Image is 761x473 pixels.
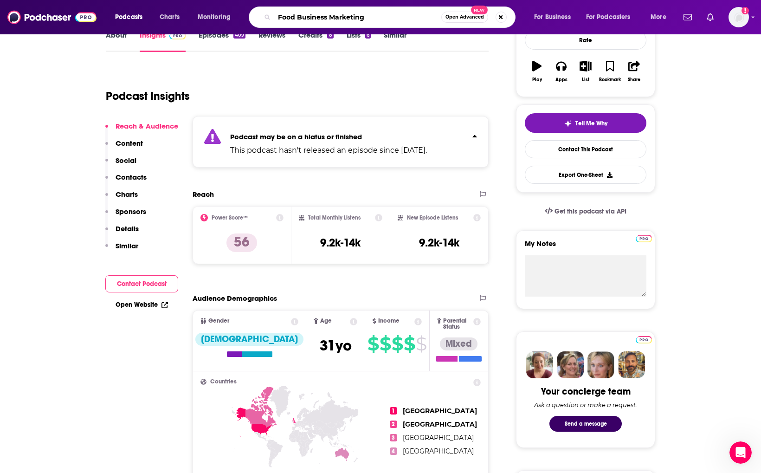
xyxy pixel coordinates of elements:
[407,214,458,221] h2: New Episode Listens
[555,207,626,215] span: Get this podcast via API
[116,139,143,148] p: Content
[416,337,426,351] span: $
[636,235,652,242] img: Podchaser Pro
[618,351,645,378] img: Jon Profile
[390,421,397,428] span: 2
[390,407,397,415] span: 1
[105,275,178,292] button: Contact Podcast
[680,9,696,25] a: Show notifications dropdown
[390,447,397,455] span: 4
[116,224,139,233] p: Details
[537,200,634,223] a: Get this podcast via API
[320,236,361,250] h3: 9.2k-14k
[525,166,646,184] button: Export One-Sheet
[636,335,652,343] a: Pro website
[320,318,332,324] span: Age
[109,10,155,25] button: open menu
[368,337,379,351] span: $
[230,145,427,156] p: This podcast hasn't released an episode since [DATE].
[380,337,391,351] span: $
[169,32,186,39] img: Podchaser Pro
[212,214,248,221] h2: Power Score™
[528,10,582,25] button: open menu
[598,55,622,88] button: Bookmark
[586,11,631,24] span: For Podcasters
[193,190,214,199] h2: Reach
[534,11,571,24] span: For Business
[525,239,646,255] label: My Notes
[7,8,97,26] img: Podchaser - Follow, Share and Rate Podcasts
[525,55,549,88] button: Play
[526,351,553,378] img: Sydney Profile
[403,407,477,415] span: [GEOGRAPHIC_DATA]
[580,10,644,25] button: open menu
[193,294,277,303] h2: Audience Demographics
[549,55,573,88] button: Apps
[105,173,147,190] button: Contacts
[105,190,138,207] button: Charts
[233,32,245,39] div: 409
[116,207,146,216] p: Sponsors
[116,190,138,199] p: Charts
[441,12,488,23] button: Open AdvancedNew
[378,318,400,324] span: Income
[729,7,749,27] span: Logged in as philtrina.farquharson
[105,241,138,259] button: Similar
[742,7,749,14] svg: Add a profile image
[555,77,568,83] div: Apps
[106,89,190,103] h1: Podcast Insights
[308,214,361,221] h2: Total Monthly Listens
[105,139,143,156] button: Content
[258,6,524,28] div: Search podcasts, credits, & more...
[198,11,231,24] span: Monitoring
[729,441,752,464] iframe: Intercom live chat
[320,337,352,355] span: 31 yo
[636,336,652,343] img: Podchaser Pro
[193,116,489,168] section: Click to expand status details
[703,9,717,25] a: Show notifications dropdown
[636,233,652,242] a: Pro website
[419,236,459,250] h3: 9.2k-14k
[574,55,598,88] button: List
[226,233,257,252] p: 56
[106,31,127,52] a: About
[105,207,146,224] button: Sponsors
[105,122,178,139] button: Reach & Audience
[384,31,406,52] a: Similar
[392,337,403,351] span: $
[651,11,666,24] span: More
[230,132,362,141] strong: Podcast may be on a hiatus or finished
[575,120,607,127] span: Tell Me Why
[628,77,640,83] div: Share
[347,31,371,52] a: Lists6
[160,11,180,24] span: Charts
[564,120,572,127] img: tell me why sparkle
[471,6,488,14] span: New
[532,77,542,83] div: Play
[599,77,621,83] div: Bookmark
[582,77,589,83] div: List
[140,31,186,52] a: InsightsPodchaser Pro
[525,31,646,50] div: Rate
[404,337,415,351] span: $
[105,224,139,241] button: Details
[403,434,474,442] span: [GEOGRAPHIC_DATA]
[440,337,477,350] div: Mixed
[298,31,333,52] a: Credits8
[644,10,678,25] button: open menu
[365,32,371,39] div: 6
[208,318,229,324] span: Gender
[105,156,136,173] button: Social
[115,11,142,24] span: Podcasts
[403,420,477,428] span: [GEOGRAPHIC_DATA]
[729,7,749,27] img: User Profile
[534,401,637,408] div: Ask a question or make a request.
[116,241,138,250] p: Similar
[525,140,646,158] a: Contact This Podcast
[116,122,178,130] p: Reach & Audience
[445,15,484,19] span: Open Advanced
[587,351,614,378] img: Jules Profile
[191,10,243,25] button: open menu
[116,156,136,165] p: Social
